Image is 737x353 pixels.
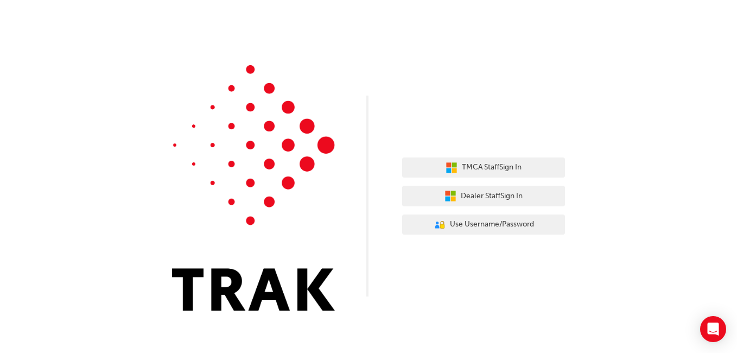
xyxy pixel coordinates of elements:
[172,65,335,311] img: Trak
[462,161,522,174] span: TMCA Staff Sign In
[402,186,565,206] button: Dealer StaffSign In
[461,190,523,203] span: Dealer Staff Sign In
[450,218,534,231] span: Use Username/Password
[402,157,565,178] button: TMCA StaffSign In
[402,215,565,235] button: Use Username/Password
[700,316,726,342] div: Open Intercom Messenger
